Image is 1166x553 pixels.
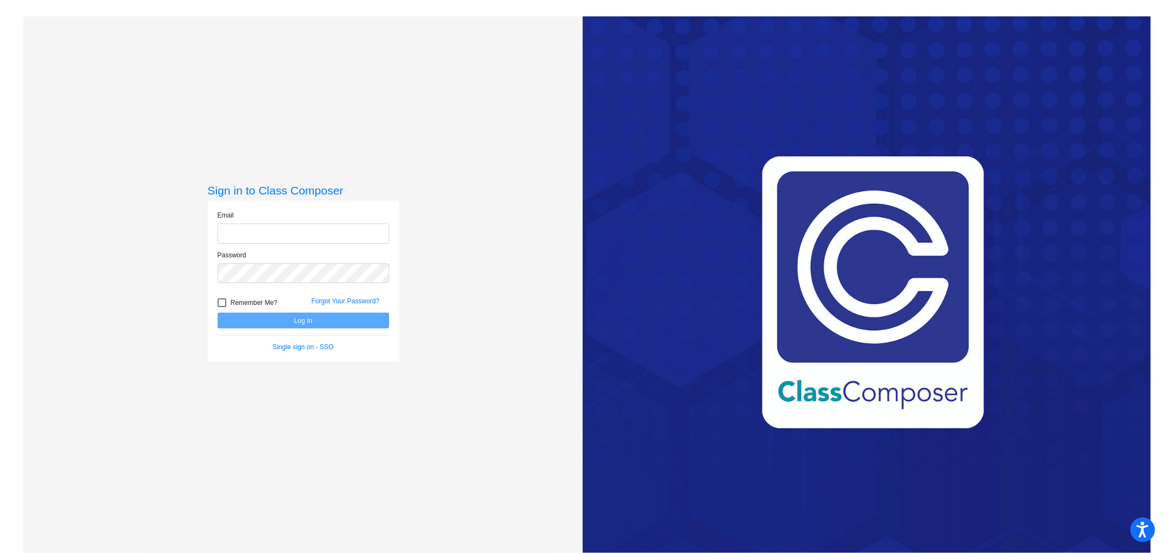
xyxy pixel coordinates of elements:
span: Remember Me? [231,296,278,309]
a: Single sign on - SSO [273,343,333,351]
label: Password [218,250,247,260]
a: Forgot Your Password? [312,297,380,305]
h3: Sign in to Class Composer [208,184,399,197]
button: Log In [218,313,389,328]
label: Email [218,210,234,220]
